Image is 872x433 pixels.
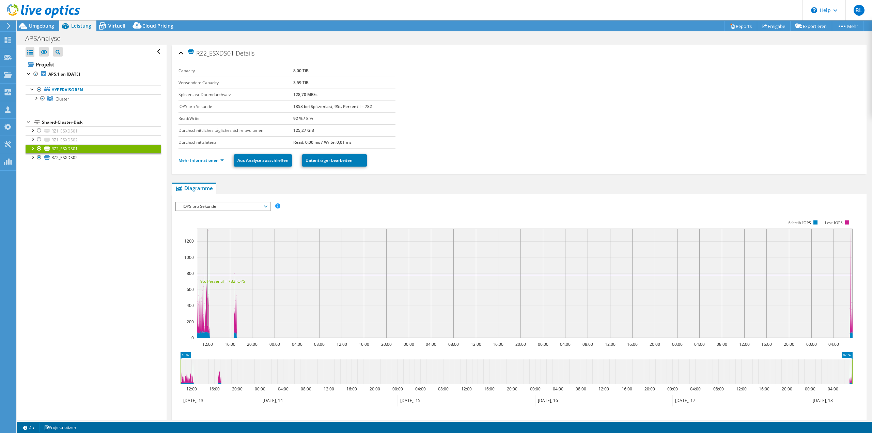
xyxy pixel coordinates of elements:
[448,341,459,347] text: 08:00
[39,423,81,432] a: Projektnotizen
[825,220,843,225] text: Lese-IOPS
[789,220,811,225] text: Schreib-IOPS
[22,35,71,42] h1: APSAnalyse
[200,278,245,284] text: 95. Perzentil = 782 IOPS
[782,386,792,392] text: 20:00
[515,341,526,347] text: 20:00
[717,341,727,347] text: 08:00
[784,341,794,347] text: 20:00
[293,127,314,133] b: 125,27 GiB
[381,341,392,347] text: 20:00
[293,115,313,121] b: 92 % / 8 %
[560,341,571,347] text: 04:00
[202,341,213,347] text: 12:00
[175,185,213,191] span: Diagramme
[236,49,254,57] span: Details
[178,157,224,163] a: Mehr Informationen
[187,319,194,325] text: 200
[142,22,173,29] span: Cloud Pricing
[854,5,865,16] span: BL
[324,386,334,392] text: 12:00
[29,22,54,29] span: Umgebung
[404,341,414,347] text: 00:00
[713,386,724,392] text: 08:00
[191,335,194,341] text: 0
[739,341,750,347] text: 12:00
[759,386,769,392] text: 16:00
[232,386,243,392] text: 20:00
[790,21,832,31] a: Exportieren
[832,21,863,31] a: Mehr
[337,341,347,347] text: 12:00
[415,386,426,392] text: 04:00
[26,94,161,103] a: Cluster
[71,22,91,29] span: Leistung
[828,386,838,392] text: 04:00
[650,341,660,347] text: 20:00
[690,386,701,392] text: 04:00
[811,7,817,13] svg: \n
[56,96,69,102] span: Cluster
[48,71,80,77] b: APS.1 on [DATE]
[26,144,161,153] a: RZ2_ESXDS01
[392,386,403,392] text: 00:00
[178,139,293,146] label: Durchschnittslatenz
[187,270,194,276] text: 800
[605,341,616,347] text: 12:00
[725,21,757,31] a: Reports
[186,386,197,392] text: 12:00
[26,59,161,70] a: Projekt
[178,127,293,134] label: Durchschnittliches tägliches Schreibvolumen
[805,386,815,392] text: 00:00
[761,341,772,347] text: 16:00
[438,386,449,392] text: 08:00
[507,386,517,392] text: 20:00
[187,287,194,292] text: 600
[622,386,632,392] text: 16:00
[582,341,593,347] text: 08:00
[18,423,40,432] a: 2
[576,386,586,392] text: 08:00
[736,386,747,392] text: 12:00
[627,341,638,347] text: 16:00
[26,86,161,94] a: Hypervisoren
[42,118,161,126] div: Shared-Cluster-Disk
[314,341,325,347] text: 08:00
[178,79,293,86] label: Verwendete Capacity
[184,254,194,260] text: 1000
[255,386,265,392] text: 00:00
[302,154,367,167] a: Datenträger bearbeiten
[184,238,194,244] text: 1200
[26,70,161,79] a: APS.1 on [DATE]
[667,386,678,392] text: 00:00
[178,67,293,74] label: Capacity
[178,91,293,98] label: Spitzenlast-Datendurchsatz
[26,135,161,144] a: RZ1_ESXDS02
[278,386,289,392] text: 04:00
[209,386,220,392] text: 16:00
[187,49,234,57] span: RZ2_ESXDS01
[426,341,436,347] text: 04:00
[26,126,161,135] a: RZ1_ESXDS01
[493,341,503,347] text: 16:00
[293,104,372,109] b: 1358 bei Spitzenlast, 95t. Perzentil = 782
[293,139,352,145] b: Read: 0,00 ms / Write: 0,01 ms
[301,386,311,392] text: 08:00
[538,341,548,347] text: 00:00
[644,386,655,392] text: 20:00
[694,341,705,347] text: 04:00
[359,341,369,347] text: 16:00
[179,202,267,211] span: IOPS pro Sekunde
[828,341,839,347] text: 04:00
[598,386,609,392] text: 12:00
[293,80,309,86] b: 3,59 TiB
[247,341,258,347] text: 20:00
[178,115,293,122] label: Read/Write
[553,386,563,392] text: 04:00
[672,341,683,347] text: 00:00
[346,386,357,392] text: 16:00
[293,68,309,74] b: 8,00 TiB
[293,92,317,97] b: 128,70 MB/s
[806,341,817,347] text: 00:00
[108,22,125,29] span: Virtuell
